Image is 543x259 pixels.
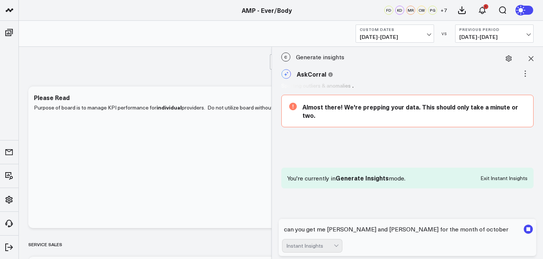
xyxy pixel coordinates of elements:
b: Custom Dates [360,27,430,32]
div: Almost there! We're prepping your data. This should only take a minute or two. [302,103,526,119]
textarea: can you get me [PERSON_NAME] and [PERSON_NAME] for the month of october already [282,222,520,236]
div: Generate insights [276,49,540,65]
div: FD [384,6,393,15]
button: +7 [439,6,448,15]
span: + 7 [440,8,447,13]
button: Custom Dates[DATE]-[DATE] [356,25,434,43]
b: individual [156,103,182,111]
div: Please Read [34,93,70,102]
span: [DATE] - [DATE] [459,34,529,40]
div: 1 [483,4,488,9]
div: MR [406,6,415,15]
div: PG [428,6,437,15]
p: Purpose of board is to manage KPI performance for providers. Do not utilize board without filteri... [34,103,522,113]
div: CW [417,6,426,15]
button: Exit Instant Insights [480,176,528,181]
span: AskCorral [297,70,326,78]
span: Generate Insights [336,174,389,182]
div: Service Sales [28,236,62,253]
span: C [281,52,290,62]
div: Spotting outliers & anomalies [281,83,359,89]
div: KD [395,6,404,15]
p: You're currently in mode. [287,174,405,182]
div: VS [438,31,451,36]
span: [DATE] - [DATE] [360,34,430,40]
a: AMP - Ever/Body [242,6,292,14]
b: Previous Period [459,27,529,32]
button: Previous Period[DATE]-[DATE] [455,25,534,43]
